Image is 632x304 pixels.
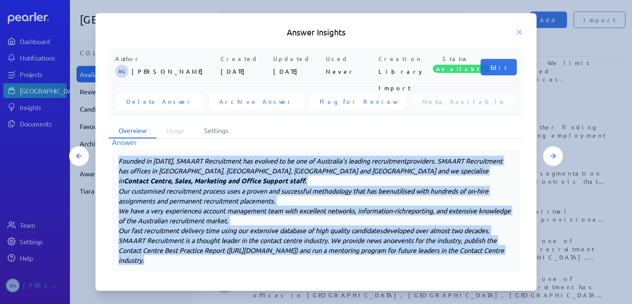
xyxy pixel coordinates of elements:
em: with [285,206,297,215]
em: have [130,206,144,215]
p: Updated [273,54,323,63]
em: networks, [328,206,356,215]
p: Created [221,54,270,63]
p: Used [326,54,375,63]
em: a [146,206,149,215]
em: events for the industry, publish the Contact Centre Best Practice Report ([URL][DOMAIN_NAME]) [118,236,497,254]
em: Our fast recruitment delivery time using our extensive database of high quality candidates [118,226,383,234]
em: program [361,246,386,254]
em: future [398,246,416,254]
button: Make Available [412,93,516,110]
em: reporting, and extensive knowledge of the Australian recruitment market. [118,206,511,224]
em: and [300,246,310,254]
span: Robin Garnham [115,65,128,78]
span: Available [433,65,490,73]
em: very [151,206,163,215]
em: team [268,206,283,215]
em: a [323,246,327,254]
p: Creation [379,54,428,63]
em: mentoring [328,246,359,254]
li: Settings [194,123,238,138]
button: Archive Answer [209,93,303,110]
em: Founded in [DATE], SMAART Recruitment has evolved to be one of Australia’s leading recruitment [118,157,407,165]
em: Our customised recruitment process uses a proven and successful methodology that has been [118,187,393,195]
li: Overview [109,123,156,138]
em: utilised with hundreds of on-hire assignments and permanent recruitment placements. [118,187,488,205]
span: Flag for Review [320,97,396,105]
em: Contact Centre, Sales, Marketing and Office Support staff. [124,176,306,185]
p: Never [326,63,375,80]
p: Status [431,54,481,63]
p: [DATE] [273,63,323,80]
em: excellent [299,206,326,215]
em: for [388,246,396,254]
em: management [227,206,266,215]
span: Edit [490,63,507,71]
em: run [312,246,322,254]
div: Answer [112,136,520,147]
button: Delete Answer [116,93,203,110]
li: Usage [156,123,194,138]
em: providers. SMAART Recruitment has offices in [GEOGRAPHIC_DATA], [GEOGRAPHIC_DATA], [GEOGRAPHIC_DA... [118,157,502,185]
p: Library Import [379,63,428,80]
button: Flag for Review [310,93,406,110]
em: account [203,206,225,215]
span: Delete Answer [126,97,193,105]
p: Author [115,54,217,63]
em: SMAART Recruitment is a thought leader in the contact centre industry. We provide news and [118,236,394,244]
p: [PERSON_NAME] [132,63,217,80]
em: experienced [165,206,201,215]
button: Previous Answer [69,146,89,166]
h5: Answer Insights [109,26,523,38]
span: Archive Answer [219,97,293,105]
span: Make Available [422,97,506,105]
em: developed over almost two decades. [383,226,490,234]
em: We [118,206,128,215]
em: leaders [418,246,439,254]
em: the Contact Centre industry. [118,246,504,264]
p: [DATE] [221,63,270,80]
button: Next Answer [543,146,563,166]
em: in [441,246,446,254]
em: information-rich [358,206,405,215]
button: Edit [481,59,517,75]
